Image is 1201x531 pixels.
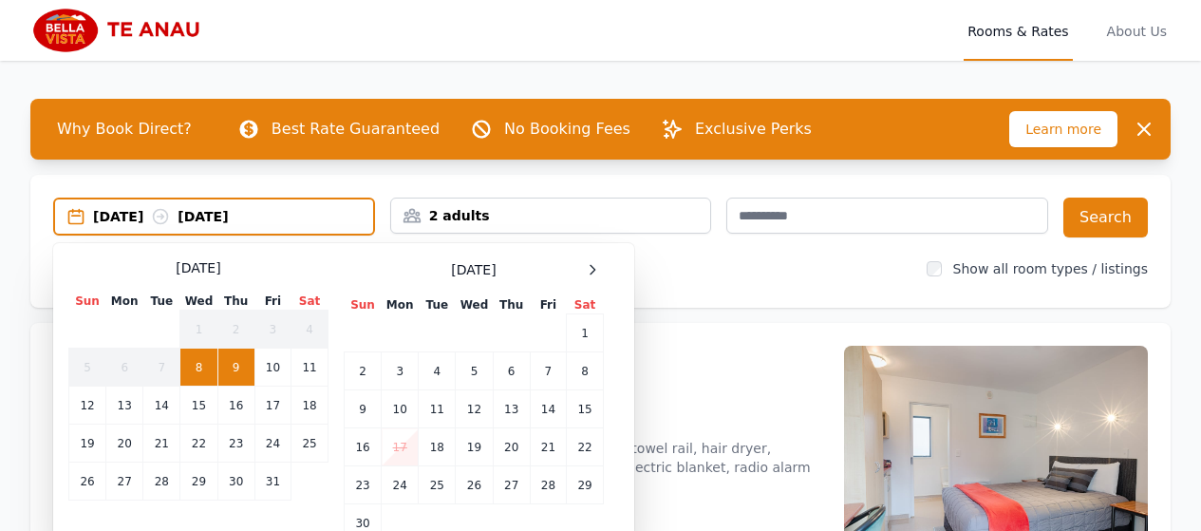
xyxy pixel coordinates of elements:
[69,387,106,425] td: 12
[254,311,291,349] td: 3
[345,428,382,466] td: 16
[217,463,254,501] td: 30
[456,296,493,314] th: Wed
[217,311,254,349] td: 2
[143,349,180,387] td: 7
[382,466,419,504] td: 24
[180,311,217,349] td: 1
[530,296,566,314] th: Fri
[419,390,456,428] td: 11
[143,463,180,501] td: 28
[180,463,217,501] td: 29
[143,425,180,463] td: 21
[382,352,419,390] td: 3
[180,387,217,425] td: 15
[254,463,291,501] td: 31
[254,387,291,425] td: 17
[1063,198,1148,237] button: Search
[456,352,493,390] td: 5
[69,425,106,463] td: 19
[254,349,291,387] td: 10
[419,466,456,504] td: 25
[391,206,711,225] div: 2 adults
[291,311,328,349] td: 4
[69,349,106,387] td: 5
[69,463,106,501] td: 26
[567,352,604,390] td: 8
[493,390,530,428] td: 13
[567,428,604,466] td: 22
[345,390,382,428] td: 9
[345,352,382,390] td: 2
[106,387,143,425] td: 13
[504,118,630,141] p: No Booking Fees
[291,349,328,387] td: 11
[953,261,1148,276] label: Show all room types / listings
[530,390,566,428] td: 14
[382,296,419,314] th: Mon
[106,349,143,387] td: 6
[567,314,604,352] td: 1
[530,466,566,504] td: 28
[180,425,217,463] td: 22
[530,428,566,466] td: 21
[180,349,217,387] td: 8
[180,293,217,311] th: Wed
[217,349,254,387] td: 9
[69,293,106,311] th: Sun
[493,296,530,314] th: Thu
[291,293,328,311] th: Sat
[419,428,456,466] td: 18
[42,110,207,148] span: Why Book Direct?
[419,296,456,314] th: Tue
[567,390,604,428] td: 15
[695,118,812,141] p: Exclusive Perks
[382,390,419,428] td: 10
[272,118,440,141] p: Best Rate Guaranteed
[217,387,254,425] td: 16
[567,296,604,314] th: Sat
[217,425,254,463] td: 23
[106,463,143,501] td: 27
[493,466,530,504] td: 27
[217,293,254,311] th: Thu
[176,258,220,277] span: [DATE]
[1009,111,1117,147] span: Learn more
[345,466,382,504] td: 23
[254,293,291,311] th: Fri
[143,293,180,311] th: Tue
[106,293,143,311] th: Mon
[493,428,530,466] td: 20
[291,387,328,425] td: 18
[254,425,291,463] td: 24
[456,466,493,504] td: 26
[291,425,328,463] td: 25
[93,207,373,226] div: [DATE] [DATE]
[530,352,566,390] td: 7
[456,390,493,428] td: 12
[456,428,493,466] td: 19
[30,8,214,53] img: Bella Vista Te Anau
[382,428,419,466] td: 17
[143,387,180,425] td: 14
[493,352,530,390] td: 6
[451,260,496,279] span: [DATE]
[419,352,456,390] td: 4
[345,296,382,314] th: Sun
[567,466,604,504] td: 29
[106,425,143,463] td: 20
